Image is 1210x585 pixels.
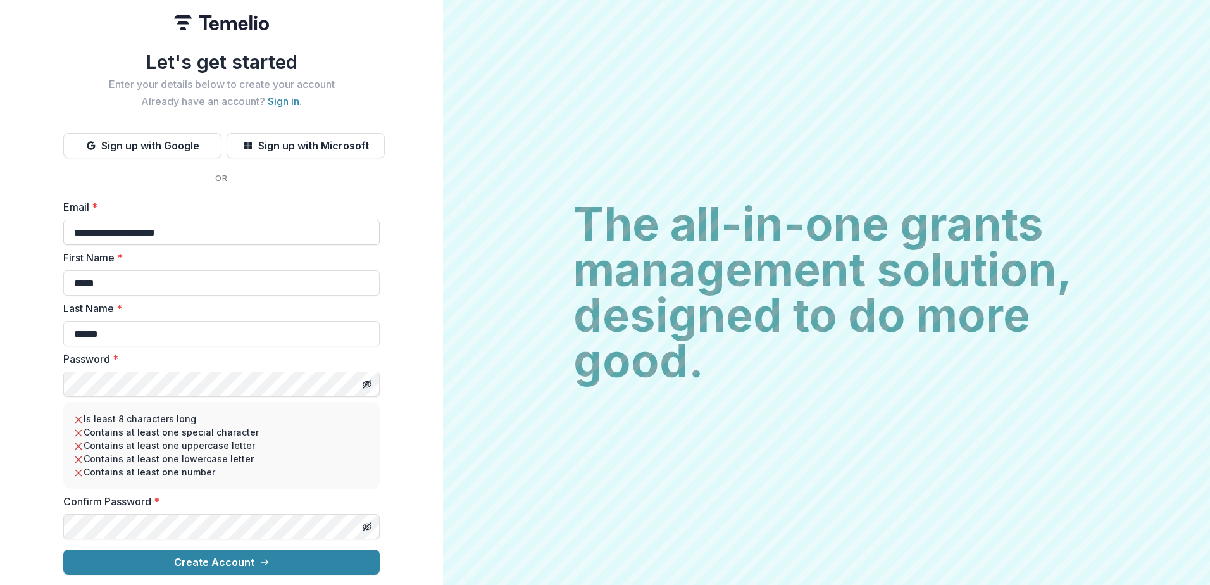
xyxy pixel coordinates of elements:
button: Sign up with Google [63,133,221,158]
li: Is least 8 characters long [73,412,370,425]
label: First Name [63,250,372,265]
li: Contains at least one uppercase letter [73,439,370,452]
h2: Already have an account? . [63,96,380,108]
button: Create Account [63,550,380,575]
h2: Enter your details below to create your account [63,79,380,91]
li: Contains at least one special character [73,425,370,439]
a: Sign in [268,95,299,108]
label: Email [63,199,372,215]
label: Confirm Password [63,494,372,509]
img: Temelio [174,15,269,30]
li: Contains at least one lowercase letter [73,452,370,465]
h1: Let's get started [63,51,380,73]
button: Toggle password visibility [357,374,377,394]
label: Password [63,351,372,367]
button: Toggle password visibility [357,517,377,537]
label: Last Name [63,301,372,316]
button: Sign up with Microsoft [227,133,385,158]
li: Contains at least one number [73,465,370,479]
